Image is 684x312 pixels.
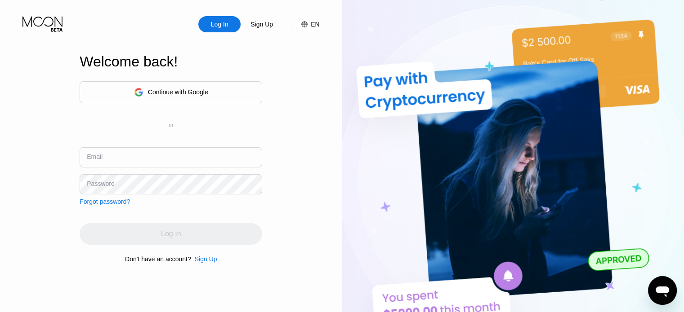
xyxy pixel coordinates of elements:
[169,122,174,128] div: or
[241,16,283,32] div: Sign Up
[210,20,229,29] div: Log In
[87,153,103,160] div: Email
[648,276,677,305] iframe: Tlačidlo na spustenie okna správ
[250,20,274,29] div: Sign Up
[292,16,319,32] div: EN
[195,255,217,263] div: Sign Up
[80,53,262,70] div: Welcome back!
[80,198,130,205] div: Forgot password?
[80,81,262,103] div: Continue with Google
[148,88,208,96] div: Continue with Google
[125,255,191,263] div: Don't have an account?
[198,16,241,32] div: Log In
[311,21,319,28] div: EN
[87,180,114,187] div: Password
[191,255,217,263] div: Sign Up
